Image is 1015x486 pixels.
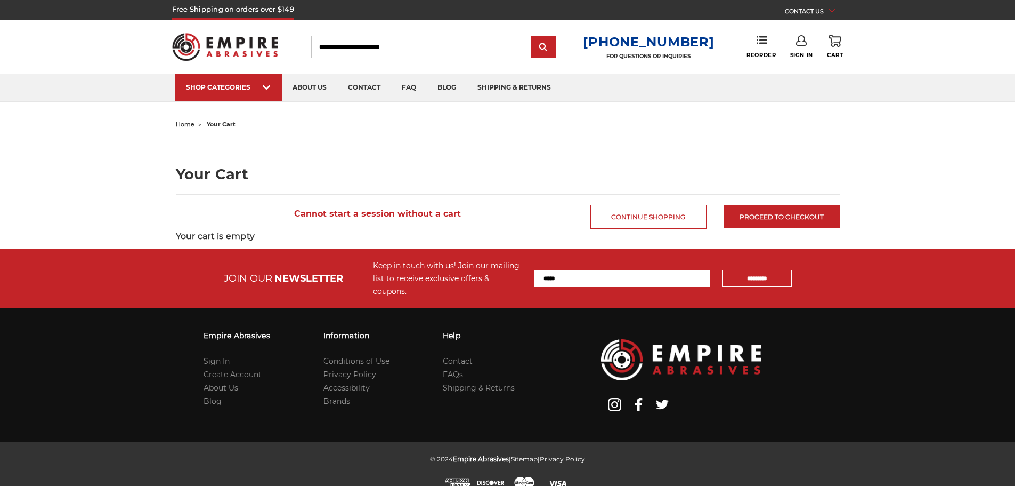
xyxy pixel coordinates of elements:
[746,35,776,58] a: Reorder
[785,5,843,20] a: CONTACT US
[176,121,194,128] a: home
[323,370,376,379] a: Privacy Policy
[583,34,714,50] a: [PHONE_NUMBER]
[207,121,236,128] span: your cart
[204,396,222,406] a: Blog
[601,339,761,380] img: Empire Abrasives Logo Image
[186,83,271,91] div: SHOP CATEGORIES
[827,35,843,59] a: Cart
[176,167,840,181] h1: Your Cart
[204,370,262,379] a: Create Account
[176,203,579,224] span: Cannot start a session without a cart
[533,37,554,58] input: Submit
[274,273,343,284] span: NEWSLETTER
[583,53,714,60] p: FOR QUESTIONS OR INQUIRIES
[467,74,562,101] a: shipping & returns
[323,396,350,406] a: Brands
[453,455,509,463] span: Empire Abrasives
[176,230,840,243] h3: Your cart is empty
[746,52,776,59] span: Reorder
[204,356,230,366] a: Sign In
[430,452,585,466] p: © 2024 | |
[204,383,238,393] a: About Us
[427,74,467,101] a: blog
[590,205,707,229] a: Continue Shopping
[282,74,337,101] a: about us
[724,205,840,228] a: Proceed to checkout
[323,356,389,366] a: Conditions of Use
[443,383,515,393] a: Shipping & Returns
[172,26,279,68] img: Empire Abrasives
[790,52,813,59] span: Sign In
[443,356,473,366] a: Contact
[443,324,515,347] h3: Help
[224,273,272,284] span: JOIN OUR
[391,74,427,101] a: faq
[373,259,524,298] div: Keep in touch with us! Join our mailing list to receive exclusive offers & coupons.
[827,52,843,59] span: Cart
[443,370,463,379] a: FAQs
[323,383,370,393] a: Accessibility
[323,324,389,347] h3: Information
[337,74,391,101] a: contact
[511,455,538,463] a: Sitemap
[540,455,585,463] a: Privacy Policy
[204,324,270,347] h3: Empire Abrasives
